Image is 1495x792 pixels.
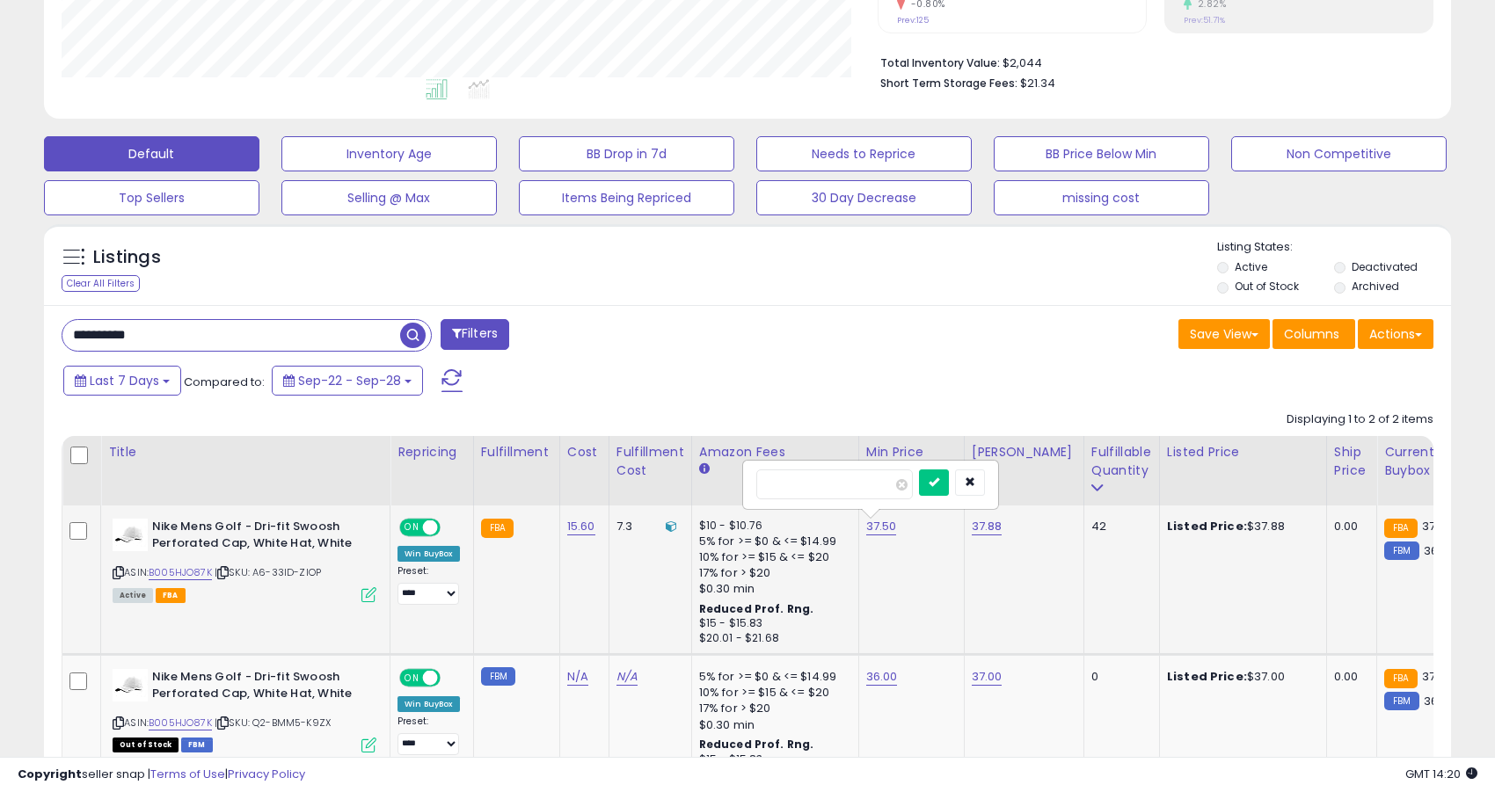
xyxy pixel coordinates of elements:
span: ON [401,671,423,686]
span: All listings that are currently out of stock and unavailable for purchase on Amazon [113,738,179,752]
b: Nike Mens Golf - Dri-fit Swoosh Perforated Cap, White Hat, White [152,519,366,556]
div: 17% for > $20 [699,565,845,581]
b: Total Inventory Value: [880,55,1000,70]
span: Sep-22 - Sep-28 [298,372,401,389]
div: Win BuyBox [397,546,460,562]
span: 36.47 [1424,542,1455,559]
button: BB Price Below Min [994,136,1209,171]
img: 2182eTLeqlL._SL40_.jpg [113,519,148,551]
span: 2025-10-8 14:20 GMT [1405,766,1477,782]
button: Inventory Age [281,136,497,171]
span: 37.88 [1422,668,1453,685]
button: Sep-22 - Sep-28 [272,366,423,396]
div: Min Price [866,443,957,461]
span: Compared to: [184,374,265,390]
a: N/A [616,668,638,686]
span: Columns [1284,325,1339,343]
div: $20.01 - $21.68 [699,631,845,646]
div: Title [108,443,383,461]
div: $10 - $10.76 [699,519,845,534]
div: Clear All Filters [62,275,140,292]
div: Displaying 1 to 2 of 2 items [1287,411,1433,428]
button: Top Sellers [44,180,259,215]
span: ON [401,520,423,535]
div: Fulfillment [481,443,552,461]
span: FBM [181,738,213,752]
div: ASIN: [113,669,376,751]
strong: Copyright [18,766,82,782]
div: Fulfillment Cost [616,443,684,480]
div: seller snap | | [18,767,305,783]
small: FBM [1384,692,1418,710]
div: $15 - $15.83 [699,616,845,631]
small: Prev: 51.71% [1184,15,1225,25]
a: 36.00 [866,668,898,686]
div: Listed Price [1167,443,1319,461]
div: 7.3 [616,519,678,534]
div: 0.00 [1334,519,1363,534]
div: $37.00 [1167,669,1313,685]
span: OFF [438,671,466,686]
b: Listed Price: [1167,518,1247,534]
small: FBA [1384,519,1417,538]
a: Privacy Policy [228,766,305,782]
a: N/A [567,668,588,686]
button: Items Being Repriced [519,180,734,215]
button: BB Drop in 7d [519,136,734,171]
button: Columns [1273,319,1355,349]
span: | SKU: A6-33ID-ZIOP [215,565,321,579]
div: Amazon Fees [699,443,851,461]
b: Short Term Storage Fees: [880,76,1017,91]
h5: Listings [93,245,161,270]
label: Deactivated [1352,259,1418,274]
div: [PERSON_NAME] [972,443,1076,461]
div: $0.30 min [699,581,845,597]
div: Win BuyBox [397,696,460,712]
button: Actions [1358,319,1433,349]
button: Default [44,136,259,171]
div: 0.00 [1334,669,1363,685]
label: Archived [1352,279,1399,294]
button: Last 7 Days [63,366,181,396]
b: Nike Mens Golf - Dri-fit Swoosh Perforated Cap, White Hat, White [152,669,366,706]
span: 36.47 [1424,693,1455,709]
span: Last 7 Days [90,372,159,389]
div: Ship Price [1334,443,1369,480]
small: Amazon Fees. [699,461,710,477]
span: OFF [438,520,466,535]
span: FBA [156,588,186,603]
div: 0 [1091,669,1146,685]
div: 5% for >= $0 & <= $14.99 [699,669,845,685]
button: Filters [441,319,509,350]
label: Active [1235,259,1267,274]
span: 37.88 [1422,518,1453,534]
li: $2,044 [880,51,1421,72]
div: 10% for >= $15 & <= $20 [699,549,845,565]
div: Fulfillable Quantity [1091,443,1152,480]
a: 37.50 [866,518,897,535]
span: All listings currently available for purchase on Amazon [113,588,153,603]
a: B005HJO87K [149,716,212,730]
div: $0.30 min [699,717,845,733]
a: 37.00 [972,668,1003,686]
img: 2182eTLeqlL._SL40_.jpg [113,669,148,701]
b: Reduced Prof. Rng. [699,737,814,752]
small: FBM [1384,541,1418,560]
label: Out of Stock [1235,279,1299,294]
a: 37.88 [972,518,1003,535]
div: Current Buybox Price [1384,443,1475,480]
div: ASIN: [113,519,376,600]
button: Non Competitive [1231,136,1447,171]
small: Prev: 125 [897,15,929,25]
div: Preset: [397,716,460,755]
a: B005HJO87K [149,565,212,580]
small: FBM [481,667,515,686]
button: 30 Day Decrease [756,180,972,215]
div: 17% for > $20 [699,701,845,716]
a: 15.60 [567,518,595,535]
b: Listed Price: [1167,668,1247,685]
div: Repricing [397,443,466,461]
div: 42 [1091,519,1146,534]
span: | SKU: Q2-BMM5-K9ZX [215,716,331,730]
small: FBA [1384,669,1417,688]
